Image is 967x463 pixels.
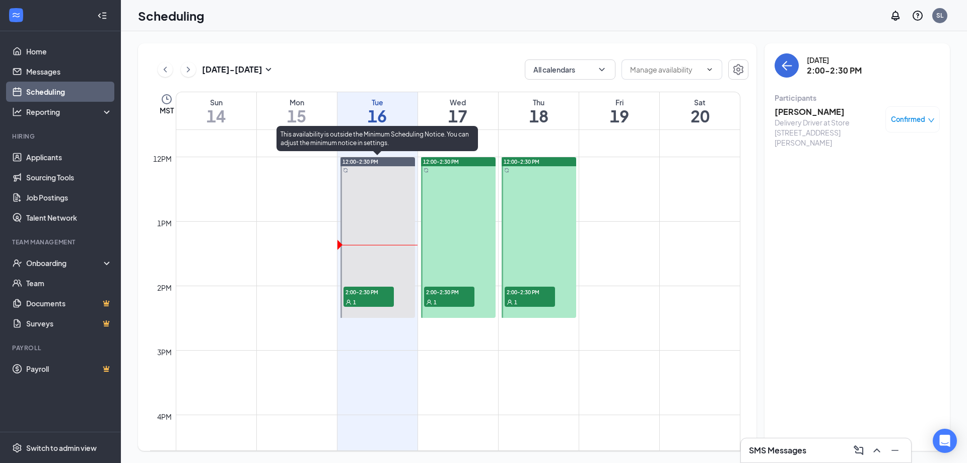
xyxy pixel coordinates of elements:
[138,7,204,24] h1: Scheduling
[499,107,579,124] h1: 18
[426,299,432,305] svg: User
[499,97,579,107] div: Thu
[889,10,902,22] svg: Notifications
[579,107,659,124] h1: 19
[257,97,337,107] div: Mon
[936,11,943,20] div: SL
[775,93,940,103] div: Participants
[26,107,113,117] div: Reporting
[514,299,517,306] span: 1
[12,107,22,117] svg: Analysis
[181,62,196,77] button: ChevronRight
[26,147,112,167] a: Applicants
[158,62,173,77] button: ChevronLeft
[161,93,173,105] svg: Clock
[155,347,174,358] div: 3pm
[507,299,513,305] svg: User
[183,63,193,76] svg: ChevronRight
[155,282,174,293] div: 2pm
[933,429,957,453] div: Open Intercom Messenger
[26,61,112,82] a: Messages
[26,167,112,187] a: Sourcing Tools
[418,97,498,107] div: Wed
[424,168,429,173] svg: Sync
[176,97,256,107] div: Sun
[26,187,112,208] a: Job Postings
[579,97,659,107] div: Fri
[257,107,337,124] h1: 15
[891,114,925,124] span: Confirmed
[728,59,748,80] button: Settings
[499,92,579,129] a: September 18, 2025
[434,299,437,306] span: 1
[343,168,348,173] svg: Sync
[597,64,607,75] svg: ChevronDown
[26,208,112,228] a: Talent Network
[12,443,22,453] svg: Settings
[660,107,740,124] h1: 20
[525,59,615,80] button: All calendarsChevronDown
[12,344,110,352] div: Payroll
[889,444,901,456] svg: Minimize
[155,411,174,422] div: 4pm
[418,107,498,124] h1: 17
[337,107,418,124] h1: 16
[26,258,104,268] div: Onboarding
[775,53,799,78] button: back-button
[12,132,110,141] div: Hiring
[871,444,883,456] svg: ChevronUp
[353,299,356,306] span: 1
[732,63,744,76] svg: Settings
[155,218,174,229] div: 1pm
[202,64,262,75] h3: [DATE] - [DATE]
[342,158,378,165] span: 12:00-2:30 PM
[749,445,806,456] h3: SMS Messages
[26,82,112,102] a: Scheduling
[423,158,459,165] span: 12:00-2:30 PM
[418,92,498,129] a: September 17, 2025
[807,65,862,76] h3: 2:00-2:30 PM
[579,92,659,129] a: September 19, 2025
[807,55,862,65] div: [DATE]
[11,10,21,20] svg: WorkstreamLogo
[337,92,418,129] a: September 16, 2025
[337,97,418,107] div: Tue
[912,10,924,22] svg: QuestionInfo
[26,41,112,61] a: Home
[26,273,112,293] a: Team
[12,238,110,246] div: Team Management
[851,442,867,458] button: ComposeMessage
[505,287,555,297] span: 2:00-2:30 PM
[12,258,22,268] svg: UserCheck
[928,117,935,124] span: down
[887,442,903,458] button: Minimize
[176,107,256,124] h1: 14
[781,59,793,72] svg: ArrowLeft
[775,106,880,117] h3: [PERSON_NAME]
[26,359,112,379] a: PayrollCrown
[257,92,337,129] a: September 15, 2025
[660,92,740,129] a: September 20, 2025
[151,153,174,164] div: 12pm
[504,168,509,173] svg: Sync
[630,64,702,75] input: Manage availability
[706,65,714,74] svg: ChevronDown
[869,442,885,458] button: ChevronUp
[160,63,170,76] svg: ChevronLeft
[775,117,880,148] div: Delivery Driver at Store [STREET_ADDRESS][PERSON_NAME]
[262,63,274,76] svg: SmallChevronDown
[176,92,256,129] a: September 14, 2025
[504,158,539,165] span: 12:00-2:30 PM
[853,444,865,456] svg: ComposeMessage
[343,287,394,297] span: 2:00-2:30 PM
[26,313,112,334] a: SurveysCrown
[424,287,474,297] span: 2:00-2:30 PM
[160,105,174,115] span: MST
[346,299,352,305] svg: User
[26,293,112,313] a: DocumentsCrown
[660,97,740,107] div: Sat
[277,126,478,151] div: This availability is outside the Minimum Scheduling Notice. You can adjust the minimum notice in ...
[97,11,107,21] svg: Collapse
[26,443,97,453] div: Switch to admin view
